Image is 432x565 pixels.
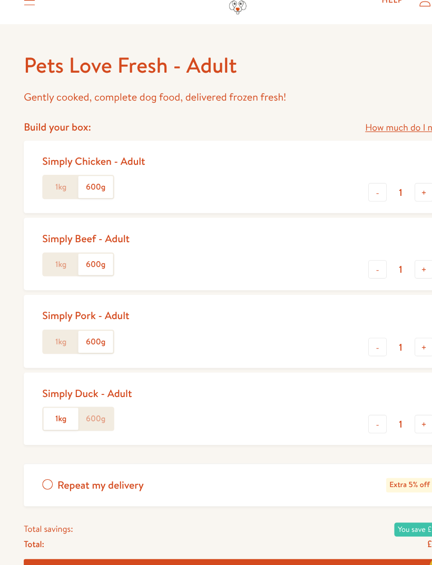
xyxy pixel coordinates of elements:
span: Total: [22,508,40,522]
img: Pets Love Fresh [195,8,237,33]
span: Total savings: [22,494,66,508]
label: 1kg [40,181,71,201]
button: + [377,328,394,344]
a: How much do I need? [332,130,410,144]
label: 600g [71,181,103,201]
h4: Build your box: [22,130,83,142]
button: - [335,328,351,344]
a: Help [338,11,375,32]
p: Gently cooked, complete dog food, delivered frozen fresh! [22,101,410,117]
label: 600g [71,251,103,271]
label: 1kg [40,251,71,271]
label: 1kg [40,391,71,411]
span: £31.19 [388,509,410,521]
h1: Pets Love Fresh - Adult [22,67,410,93]
button: - [335,257,351,274]
span: You save £0.00 [358,495,410,508]
span: Add To Cart [187,537,245,548]
label: 600g [71,321,103,341]
iframe: Gorgias live chat messenger [385,521,421,554]
button: + [377,187,394,204]
summary: Translation missing: en.sections.header.menu [13,8,41,34]
button: + [377,398,394,414]
label: 1kg [40,321,71,341]
button: Add To Cart [22,529,410,557]
span: Extra 5% off [351,455,394,468]
button: + [377,257,394,274]
label: 600g [71,391,103,411]
button: - [335,398,351,414]
span: Repeat my delivery [52,455,131,468]
button: - [335,187,351,204]
div: Simply Beef - Adult [38,231,118,243]
div: Simply Duck - Adult [38,372,120,384]
div: Simply Chicken - Adult [38,161,132,173]
div: Simply Pork - Adult [38,301,117,313]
